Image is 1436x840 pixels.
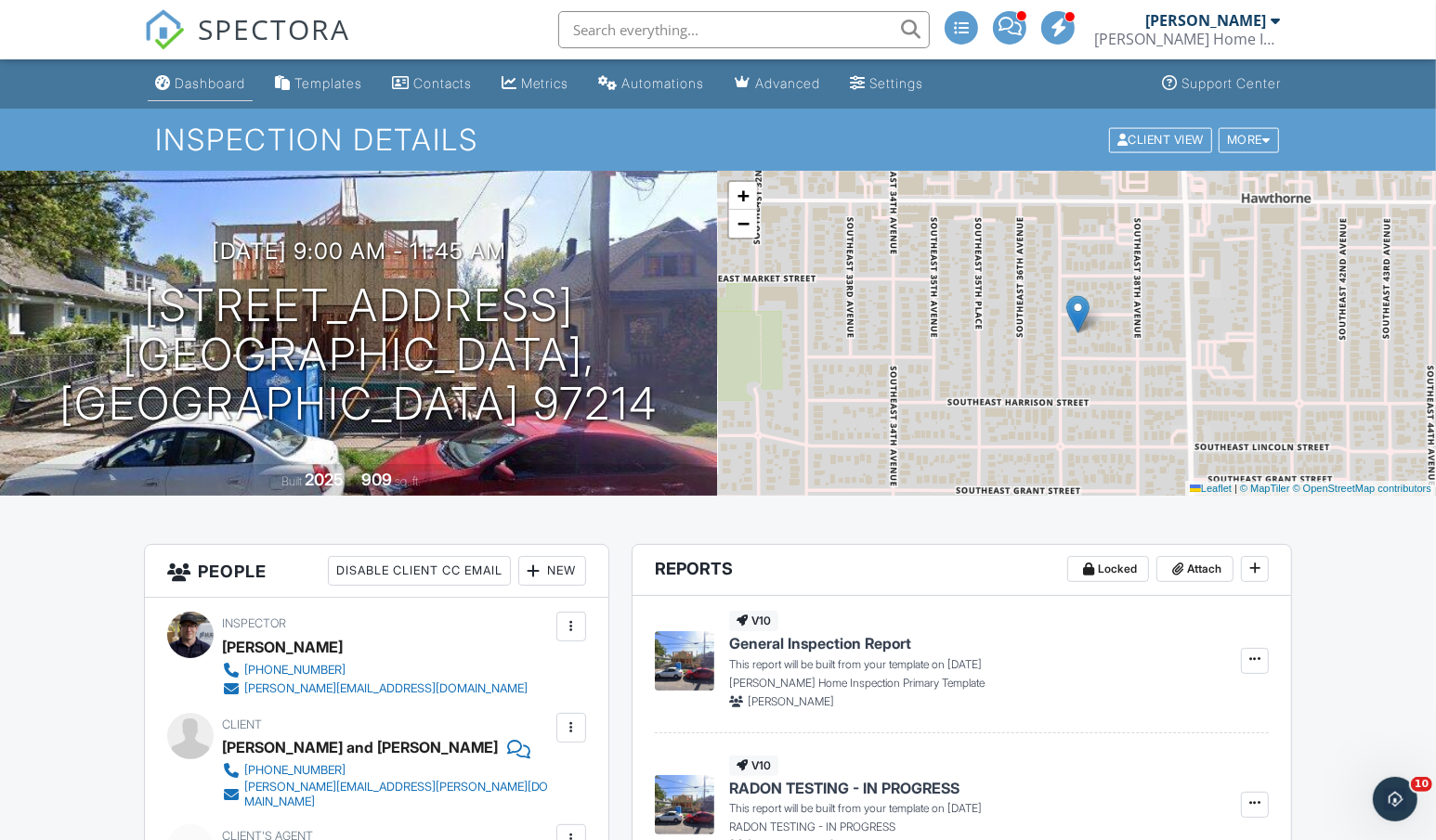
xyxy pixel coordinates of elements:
h3: [DATE] 9:00 am - 11:45 am [212,239,506,264]
a: Metrics [494,67,577,101]
a: © MapTiler [1240,483,1290,494]
div: Advanced [756,75,821,91]
a: Contacts [385,67,479,101]
span: SPECTORA [198,9,350,48]
div: Settings [870,75,924,91]
div: Murphy Home Inspection [1094,30,1280,48]
div: Disable Client CC Email [328,556,511,586]
div: [PERSON_NAME] and [PERSON_NAME] [222,733,498,761]
span: sq. ft. [396,474,422,488]
h3: People [145,545,608,598]
div: 909 [362,470,393,489]
a: [PHONE_NUMBER] [222,661,528,679]
span: Inspector [222,616,286,630]
span: Built [282,474,303,488]
img: The Best Home Inspection Software - Spectora [144,9,185,50]
div: Support Center [1181,75,1281,91]
div: [PHONE_NUMBER] [244,763,346,778]
a: Leaflet [1190,483,1232,494]
div: [PHONE_NUMBER] [244,663,346,678]
a: © OpenStreetMap contributors [1293,483,1431,494]
a: [PHONE_NUMBER] [222,761,552,780]
a: Zoom out [729,210,757,238]
div: Client View [1109,127,1212,152]
a: Settings [843,67,932,101]
div: New [518,556,586,586]
span: − [738,212,750,235]
div: 2025 [306,470,345,489]
a: SPECTORA [144,25,350,64]
input: Search everything... [558,11,930,48]
div: [PERSON_NAME] [222,633,343,661]
span: 10 [1411,777,1432,792]
iframe: Intercom live chat [1373,777,1417,821]
a: Automations (Advanced) [592,67,712,101]
div: [PERSON_NAME] [1145,11,1266,30]
div: Contacts [413,75,472,91]
h1: [STREET_ADDRESS] [GEOGRAPHIC_DATA], [GEOGRAPHIC_DATA] 97214 [30,281,688,428]
div: Dashboard [175,75,245,91]
div: More [1219,127,1279,152]
div: [PERSON_NAME][EMAIL_ADDRESS][PERSON_NAME][DOMAIN_NAME] [244,780,552,809]
a: Advanced [727,67,829,101]
img: Marker [1066,295,1090,333]
div: Templates [294,75,362,91]
a: [PERSON_NAME][EMAIL_ADDRESS][DOMAIN_NAME] [222,679,528,698]
h1: Inspection Details [155,123,1280,156]
a: Templates [268,67,370,101]
div: Automations [622,75,705,91]
div: Metrics [521,75,569,91]
a: Client View [1107,132,1217,146]
span: Client [222,717,262,731]
span: | [1234,483,1237,494]
a: [PERSON_NAME][EMAIL_ADDRESS][PERSON_NAME][DOMAIN_NAME] [222,780,552,809]
a: Support Center [1155,67,1288,101]
span: + [738,184,750,207]
a: Zoom in [729,182,757,210]
a: Dashboard [148,67,253,101]
div: [PERSON_NAME][EMAIL_ADDRESS][DOMAIN_NAME] [244,681,528,696]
